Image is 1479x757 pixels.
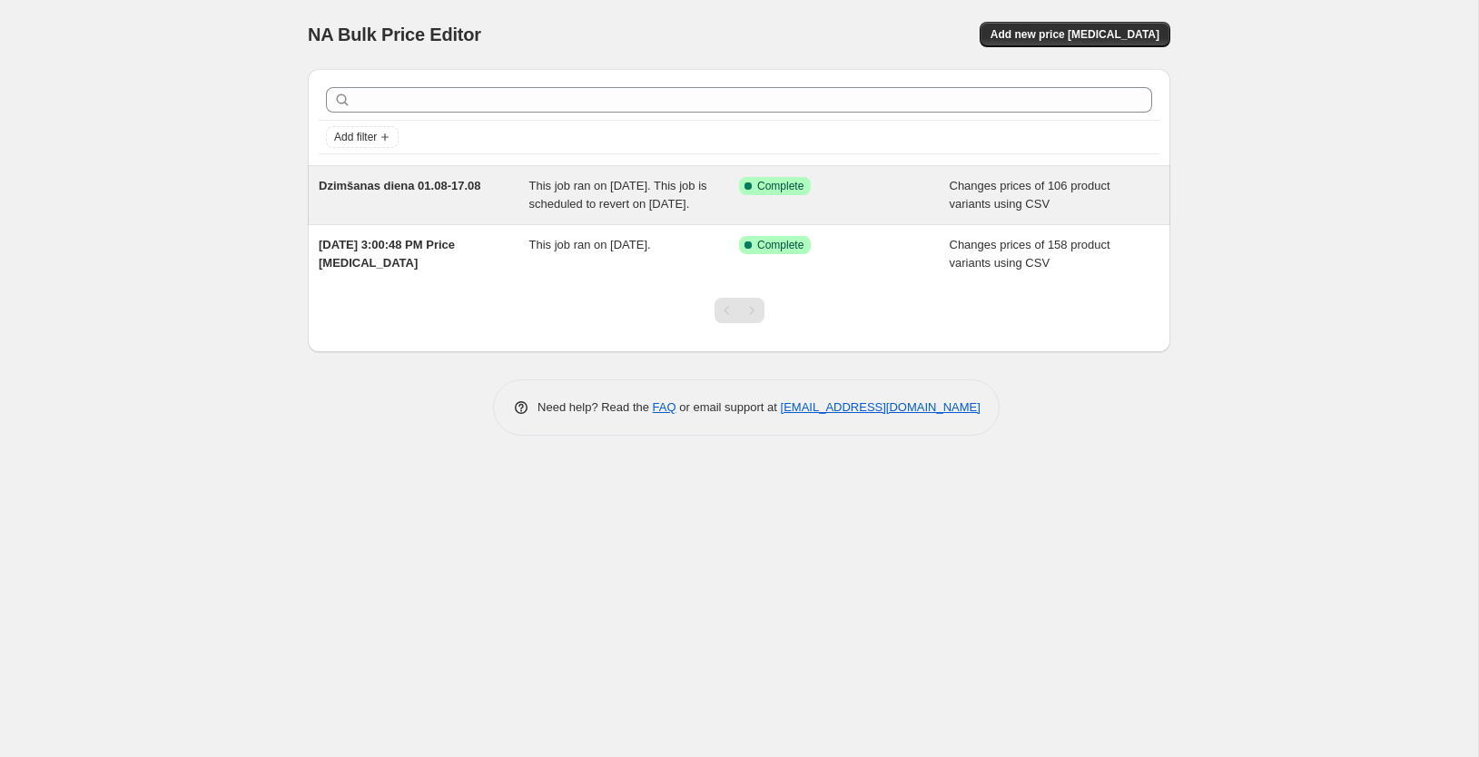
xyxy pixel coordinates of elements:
[319,238,455,270] span: [DATE] 3:00:48 PM Price [MEDICAL_DATA]
[950,238,1110,270] span: Changes prices of 158 product variants using CSV
[757,179,804,193] span: Complete
[529,238,651,251] span: This job ran on [DATE].
[980,22,1170,47] button: Add new price [MEDICAL_DATA]
[326,126,399,148] button: Add filter
[950,179,1110,211] span: Changes prices of 106 product variants using CSV
[781,400,981,414] a: [EMAIL_ADDRESS][DOMAIN_NAME]
[676,400,781,414] span: or email support at
[757,238,804,252] span: Complete
[319,179,481,192] span: Dzimšanas diena 01.08-17.08
[529,179,707,211] span: This job ran on [DATE]. This job is scheduled to revert on [DATE].
[653,400,676,414] a: FAQ
[308,25,481,44] span: NA Bulk Price Editor
[715,298,764,323] nav: Pagination
[537,400,653,414] span: Need help? Read the
[334,130,377,144] span: Add filter
[991,27,1159,42] span: Add new price [MEDICAL_DATA]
